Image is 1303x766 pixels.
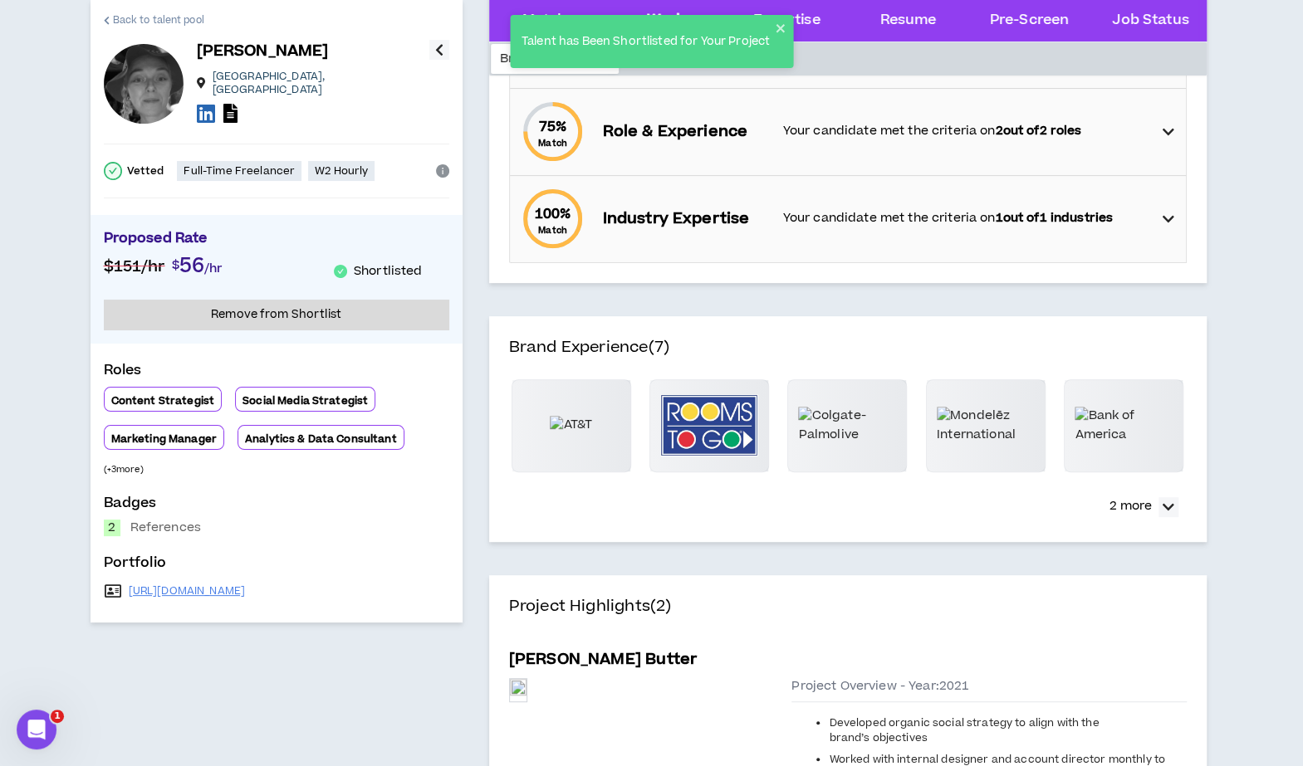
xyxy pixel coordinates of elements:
div: 2 [104,520,120,536]
img: Colgate-Palmolive [798,407,896,444]
span: 75 % [539,117,566,137]
p: Your candidate met the criteria on [783,122,1146,140]
strong: 1 out of 1 industries [995,209,1113,227]
p: [PERSON_NAME] [197,40,329,63]
iframe: Intercom live chat [17,710,56,749]
p: Social Media Strategist [242,394,368,407]
div: Talent has Been Shortlisted for Your Project [517,28,775,56]
h4: Brand Experience (7) [509,336,1187,379]
span: info-circle [436,164,449,178]
div: 75%MatchRole & ExperienceYour candidate met the criteria on2out of2 roles [510,89,1186,175]
p: Your candidate met the criteria on [783,209,1146,227]
div: Resume [880,10,937,32]
img: Rooms To Go [660,394,758,456]
div: Expertise [753,10,820,32]
p: Content Strategist [111,394,215,407]
div: 100%MatchIndustry ExpertiseYour candidate met the criteria on1out of1 industries [510,176,1186,262]
p: (+ 3 more) [104,463,144,476]
div: Job Status [1112,10,1188,32]
p: Roles [104,360,449,387]
p: 2 more [1110,497,1152,515]
span: 100 % [535,204,571,224]
span: Back to talent pool [113,12,204,28]
span: check-circle [104,162,122,180]
p: References [130,520,201,536]
span: $151 /hr [104,256,165,278]
button: close [775,22,786,35]
h5: [PERSON_NAME] Butter [509,648,698,671]
p: Portfolio [104,553,449,579]
p: [GEOGRAPHIC_DATA] , [GEOGRAPHIC_DATA] [213,70,429,96]
p: Role & Experience [603,120,767,144]
span: Project Overview - Year: 2021 [791,678,969,695]
span: 56 [179,251,204,281]
img: AT&T [550,416,592,434]
p: Proposed Rate [104,228,449,253]
p: Badges [104,493,449,520]
div: Brand Experience [491,44,619,74]
p: W2 Hourly [315,164,368,178]
a: [URL][DOMAIN_NAME] [129,584,246,598]
p: Vetted [127,164,164,178]
h4: Project Highlights (2) [509,595,1187,638]
span: $ [171,256,179,274]
p: Industry Expertise [603,207,767,231]
button: 2 more [1101,492,1187,522]
div: Match [522,10,567,32]
span: Developed organic social strategy to align with the brand’s objectives [829,715,1099,745]
span: check-circle [334,265,347,278]
div: Jessica L. [104,44,184,124]
img: Mondelēz International [937,407,1035,444]
span: 1 [51,710,64,723]
p: Full-Time Freelancer [184,164,295,178]
small: Match [538,224,567,237]
button: Remove from Shortlist [104,300,449,330]
small: Match [538,137,567,149]
img: Bank of America [1075,407,1173,444]
p: Shortlisted [354,263,423,280]
strong: 2 out of 2 roles [995,122,1081,139]
p: Marketing Manager [111,432,217,446]
div: Work [647,10,684,32]
p: Analytics & Data Consultant [245,432,397,446]
div: Pre-Screen [990,10,1069,32]
span: /hr [204,260,223,277]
